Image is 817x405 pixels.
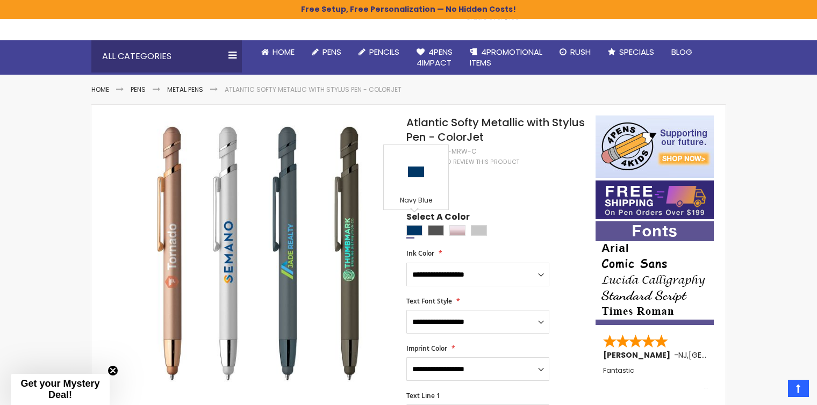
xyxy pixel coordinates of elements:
span: - , [674,350,768,360]
div: Silver [471,225,487,236]
button: Close teaser [107,365,118,376]
div: Navy Blue [406,225,422,236]
span: Get your Mystery Deal! [20,378,99,400]
a: Home [253,40,303,64]
li: Atlantic Softy Metallic with Stylus Pen - ColorJet [225,85,402,94]
span: Blog [671,46,692,57]
a: Specials [599,40,663,64]
span: Rush [570,46,591,57]
span: Pens [322,46,341,57]
span: [PERSON_NAME] [603,350,674,360]
span: 4Pens 4impact [417,46,453,68]
a: Be the first to review this product [406,158,519,166]
div: Rose Gold [449,225,465,236]
span: 4PROMOTIONAL ITEMS [470,46,542,68]
img: Atlantic Softy Metallic with Stylus Pen - ColorJet [113,114,392,393]
span: Select A Color [406,211,470,226]
div: 4PGS-MRW-C [431,147,477,156]
div: Get your Mystery Deal!Close teaser [11,374,110,405]
span: Pencils [369,46,399,57]
a: Pens [131,85,146,94]
span: Ink Color [406,249,434,258]
a: Home [91,85,109,94]
a: Blog [663,40,701,64]
div: Gunmetal [428,225,444,236]
img: 4pens 4 kids [596,115,714,178]
a: 4PROMOTIONALITEMS [461,40,551,75]
span: NJ [678,350,687,360]
div: Fantastic [603,367,707,390]
span: Atlantic Softy Metallic with Stylus Pen - ColorJet [406,115,585,144]
a: Top [788,380,809,397]
a: Rush [551,40,599,64]
img: font-personalization-examples [596,221,714,325]
img: Free shipping on orders over $199 [596,180,714,219]
span: Specials [619,46,654,57]
span: [GEOGRAPHIC_DATA] [689,350,768,360]
span: Text Line 1 [406,391,440,400]
a: Metal Pens [167,85,203,94]
span: Imprint Color [406,344,447,353]
div: All Categories [91,40,242,73]
div: Navy Blue [386,196,446,207]
a: Pens [303,40,350,64]
span: Home [273,46,295,57]
a: 4Pens4impact [408,40,461,75]
span: Text Font Style [406,296,452,306]
a: Pencils [350,40,408,64]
